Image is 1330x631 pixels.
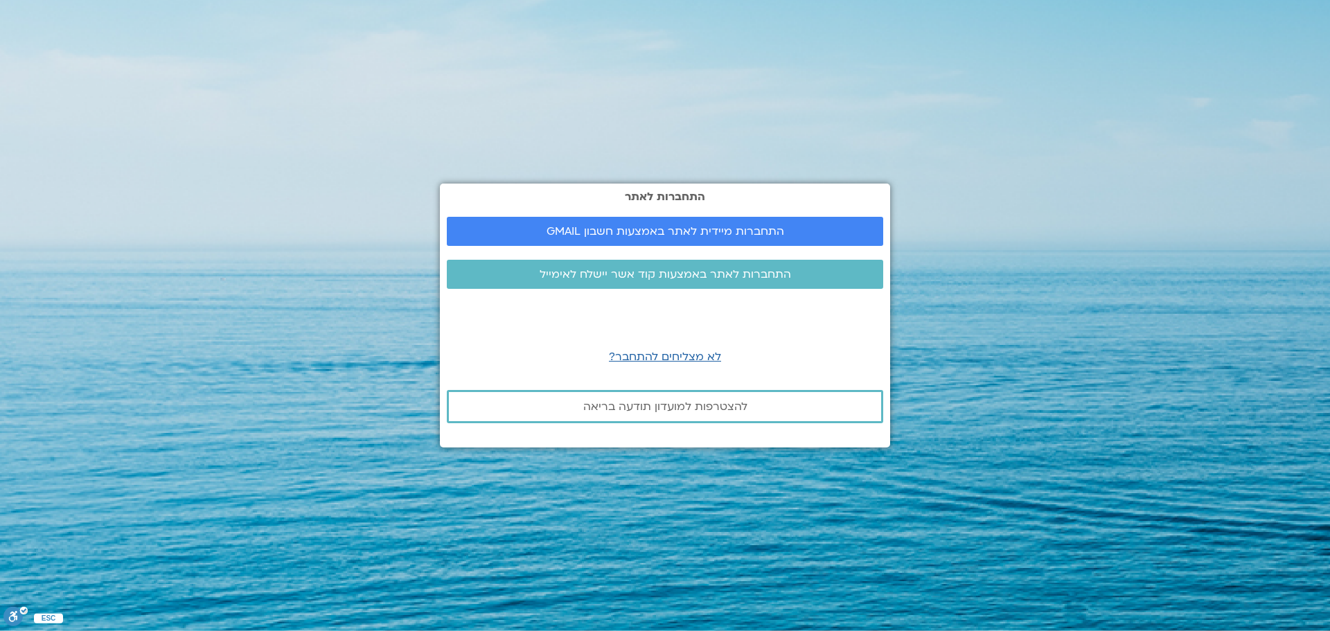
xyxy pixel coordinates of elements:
[583,400,747,413] span: להצטרפות למועדון תודעה בריאה
[609,349,721,364] a: לא מצליחים להתחבר?
[547,225,784,238] span: התחברות מיידית לאתר באמצעות חשבון GMAIL
[447,217,883,246] a: התחברות מיידית לאתר באמצעות חשבון GMAIL
[540,268,791,281] span: התחברות לאתר באמצעות קוד אשר יישלח לאימייל
[447,260,883,289] a: התחברות לאתר באמצעות קוד אשר יישלח לאימייל
[447,390,883,423] a: להצטרפות למועדון תודעה בריאה
[447,190,883,203] h2: התחברות לאתר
